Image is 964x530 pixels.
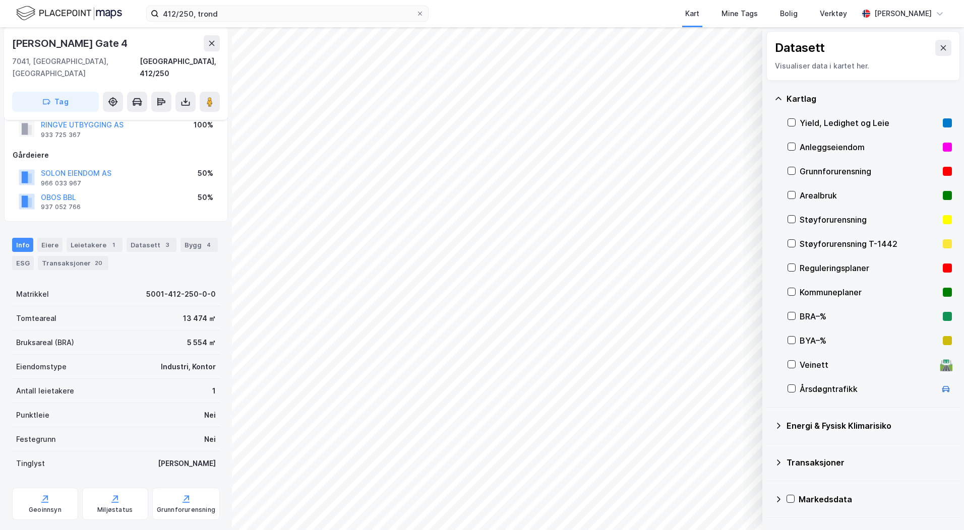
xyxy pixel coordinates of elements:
button: Tag [12,92,99,112]
div: 50% [198,167,213,179]
div: 3 [162,240,172,250]
div: Punktleie [16,409,49,421]
div: Støyforurensning [800,214,939,226]
div: Kontrollprogram for chat [914,482,964,530]
div: Gårdeiere [13,149,219,161]
div: 🛣️ [939,358,953,371]
div: 937 052 766 [41,203,81,211]
div: Datasett [775,40,825,56]
div: Arealbruk [800,189,939,202]
div: 50% [198,191,213,204]
div: Kartlag [787,93,952,105]
div: 100% [194,119,213,131]
div: Årsdøgntrafikk [800,383,936,395]
div: Industri, Kontor [161,361,216,373]
div: 4 [204,240,214,250]
div: Eiere [37,238,63,252]
div: 933 725 367 [41,131,81,139]
div: Yield, Ledighet og Leie [800,117,939,129]
input: Søk på adresse, matrikkel, gårdeiere, leietakere eller personer [159,6,416,21]
div: ESG [12,256,34,270]
div: Nei [204,409,216,421]
img: logo.f888ab2527a4732fd821a326f86c7f29.svg [16,5,122,22]
iframe: Chat Widget [914,482,964,530]
div: Tinglyst [16,457,45,470]
div: Verktøy [820,8,847,20]
div: Grunnforurensning [157,506,215,514]
div: 5 554 ㎡ [187,337,216,349]
div: Festegrunn [16,433,55,445]
div: Geoinnsyn [29,506,62,514]
div: 966 033 967 [41,179,81,187]
div: Reguleringsplaner [800,262,939,274]
div: [GEOGRAPHIC_DATA], 412/250 [140,55,220,80]
div: Nei [204,433,216,445]
div: [PERSON_NAME] [158,457,216,470]
div: Eiendomstype [16,361,67,373]
div: Mine Tags [721,8,758,20]
div: 1 [212,385,216,397]
div: Info [12,238,33,252]
div: Transaksjoner [38,256,108,270]
div: Bruksareal (BRA) [16,337,74,349]
div: Miljøstatus [97,506,133,514]
div: Visualiser data i kartet her. [775,60,951,72]
div: Kommuneplaner [800,286,939,298]
div: Tomteareal [16,312,56,324]
div: Veinett [800,359,936,371]
div: BRA–% [800,310,939,322]
div: Transaksjoner [787,456,952,469]
div: Datasett [127,238,176,252]
div: [PERSON_NAME] [874,8,932,20]
div: 20 [93,258,104,268]
div: 13 474 ㎡ [183,312,216,324]
div: Matrikkel [16,288,49,300]
div: BYA–% [800,335,939,347]
div: Bolig [780,8,798,20]
div: Bygg [180,238,218,252]
div: Antall leietakere [16,385,74,397]
div: 7041, [GEOGRAPHIC_DATA], [GEOGRAPHIC_DATA] [12,55,140,80]
div: [PERSON_NAME] Gate 4 [12,35,130,51]
div: Støyforurensning T-1442 [800,238,939,250]
div: 5001-412-250-0-0 [146,288,216,300]
div: Markedsdata [799,493,952,505]
div: Kart [685,8,699,20]
div: Grunnforurensning [800,165,939,177]
div: 1 [108,240,118,250]
div: Leietakere [67,238,123,252]
div: Energi & Fysisk Klimarisiko [787,420,952,432]
div: Anleggseiendom [800,141,939,153]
